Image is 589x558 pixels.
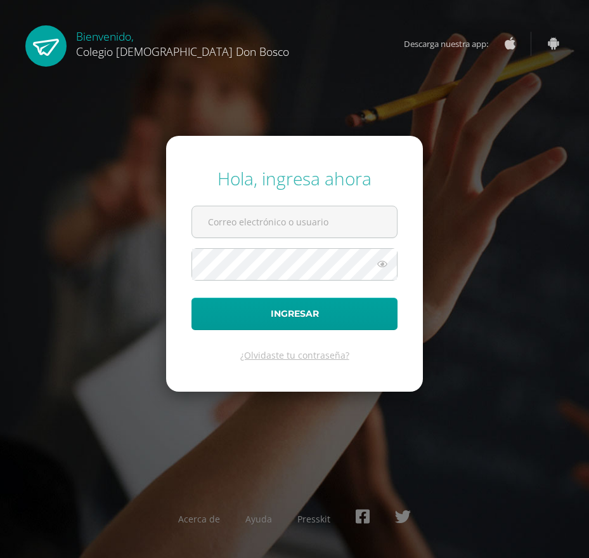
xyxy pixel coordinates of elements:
span: Descarga nuestra app: [404,32,501,56]
a: Ayuda [245,513,272,525]
div: Bienvenido, [76,25,289,59]
button: Ingresar [191,298,398,330]
span: Colegio [DEMOGRAPHIC_DATA] Don Bosco [76,44,289,59]
a: ¿Olvidaste tu contraseña? [240,349,349,361]
input: Correo electrónico o usuario [192,206,397,237]
div: Hola, ingresa ahora [191,166,398,190]
a: Presskit [297,513,330,525]
a: Acerca de [178,513,220,525]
